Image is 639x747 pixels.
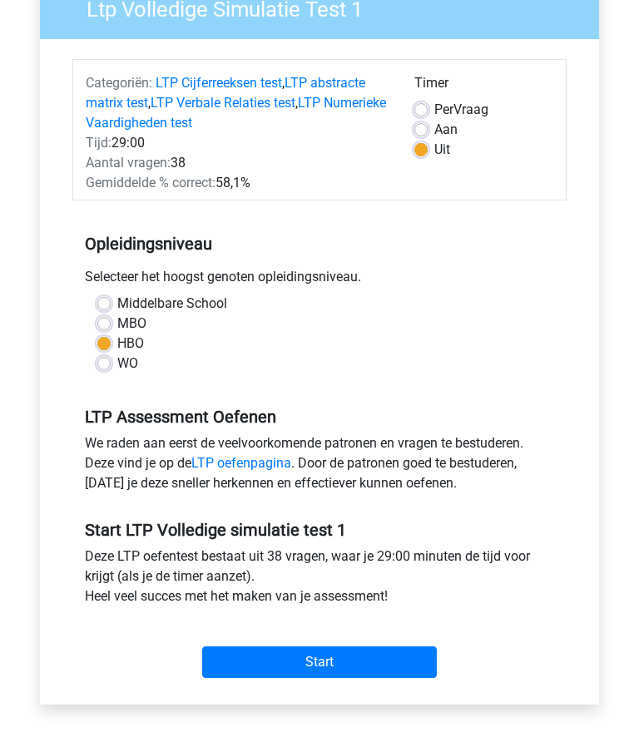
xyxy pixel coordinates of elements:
[72,434,567,501] div: We raden aan eerst de veelvoorkomende patronen en vragen te bestuderen. Deze vind je op de . Door...
[117,354,138,374] label: WO
[73,154,402,174] div: 38
[434,101,488,121] label: Vraag
[86,76,152,92] span: Categoriën:
[434,141,450,161] label: Uit
[434,102,453,118] span: Per
[86,156,171,171] span: Aantal vragen:
[72,268,567,294] div: Selecteer het hoogst genoten opleidingsniveau.
[86,136,111,151] span: Tijd:
[72,547,567,614] div: Deze LTP oefentest bestaat uit 38 vragen, waar je 29:00 minuten de tijd voor krijgt (als je de ti...
[434,121,458,141] label: Aan
[117,334,144,354] label: HBO
[156,76,282,92] a: LTP Cijferreeksen test
[86,176,215,191] span: Gemiddelde % correct:
[117,294,227,314] label: Middelbare School
[73,174,402,194] div: 58,1%
[117,314,146,334] label: MBO
[73,74,402,134] div: , , ,
[73,134,402,154] div: 29:00
[414,74,553,101] div: Timer
[191,456,291,472] a: LTP oefenpagina
[85,228,554,261] h5: Opleidingsniveau
[85,521,554,541] h5: Start LTP Volledige simulatie test 1
[85,408,554,428] h5: LTP Assessment Oefenen
[151,96,295,111] a: LTP Verbale Relaties test
[202,647,437,679] input: Start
